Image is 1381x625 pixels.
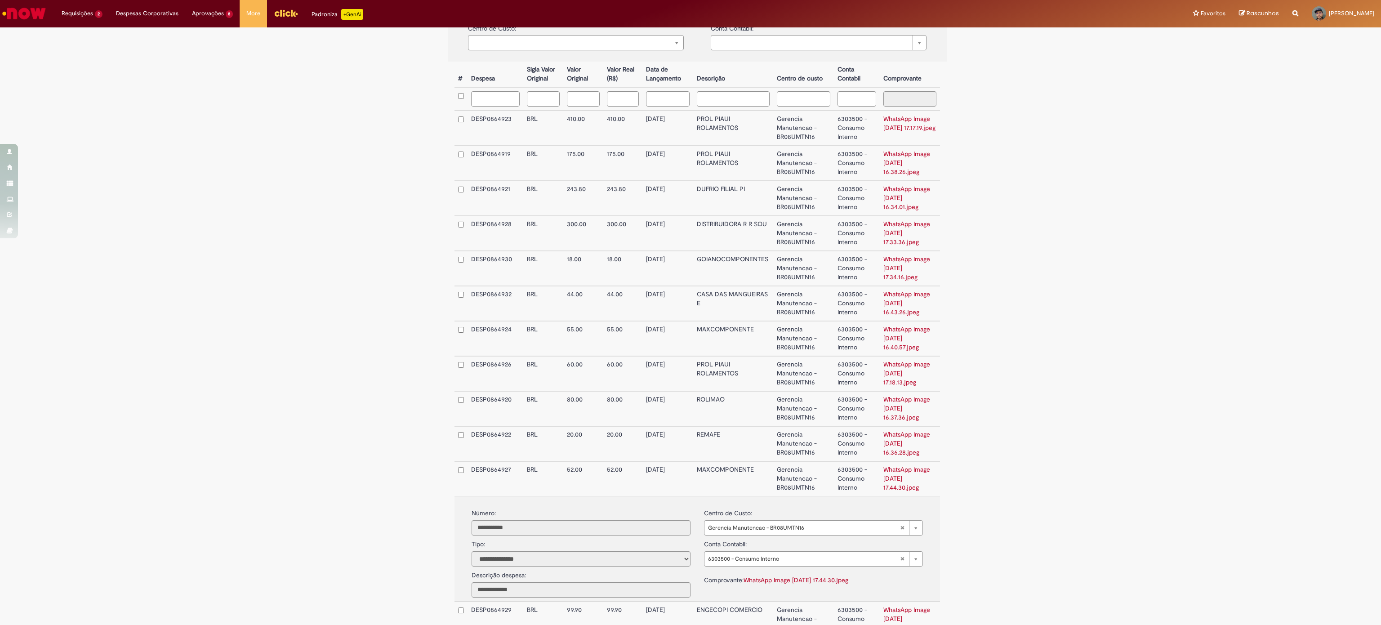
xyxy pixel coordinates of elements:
span: Rascunhos [1247,9,1279,18]
td: BRL [523,461,563,496]
td: [DATE] [642,146,694,181]
a: WhatsApp Image [DATE] 16.38.26.jpeg [883,150,930,176]
label: Centro de Custo: [704,504,752,518]
span: Despesas Corporativas [116,9,178,18]
td: 300.00 [563,216,603,251]
td: Gerencia Manutencao - BR08UMTN16 [773,286,834,321]
td: Gerencia Manutencao - BR08UMTN16 [773,251,834,286]
div: Comprovante: [704,571,923,585]
td: 6303500 - Consumo Interno [834,426,880,461]
td: Gerencia Manutencao - BR08UMTN16 [773,426,834,461]
th: Comprovante [880,62,940,87]
td: Gerencia Manutencao - BR08UMTN16 [773,461,834,496]
span: [PERSON_NAME] [1329,9,1374,17]
th: Sigla Valor Original [523,62,563,87]
td: REMAFE [693,426,773,461]
td: DESP0864927 [468,461,523,496]
td: 6303500 - Consumo Interno [834,216,880,251]
td: DISTRIBUIDORA R R SOU [693,216,773,251]
td: [DATE] [642,181,694,216]
td: BRL [523,426,563,461]
abbr: Limpar campo conta_contabil [895,552,909,566]
a: Gerencia Manutencao - BR08UMTN16Limpar campo centro_de_custo [704,520,923,536]
td: DESP0864926 [468,356,523,391]
td: 44.00 [603,286,642,321]
span: 8 [226,10,233,18]
td: 175.00 [603,146,642,181]
td: Gerencia Manutencao - BR08UMTN16 [773,321,834,356]
td: WhatsApp Image [DATE] 16.38.26.jpeg [880,146,940,181]
span: 2 [95,10,102,18]
td: WhatsApp Image [DATE] 16.36.28.jpeg [880,426,940,461]
td: 243.80 [603,181,642,216]
td: ROLIMAO [693,391,773,426]
a: WhatsApp Image [DATE] 17.34.16.jpeg [883,255,930,281]
td: 6303500 - Consumo Interno [834,251,880,286]
td: 52.00 [563,461,603,496]
td: MAXCOMPONENTE [693,461,773,496]
td: [DATE] [642,391,694,426]
td: 6303500 - Consumo Interno [834,356,880,391]
td: [DATE] [642,426,694,461]
td: 6303500 - Consumo Interno [834,111,880,146]
td: 410.00 [603,111,642,146]
td: 55.00 [603,321,642,356]
td: 300.00 [603,216,642,251]
span: More [246,9,260,18]
td: 80.00 [563,391,603,426]
td: 6303500 - Consumo Interno [834,286,880,321]
td: PROL PIAUI ROLAMENTOS [693,111,773,146]
td: [DATE] [642,216,694,251]
td: DESP0864924 [468,321,523,356]
th: Descrição [693,62,773,87]
td: BRL [523,391,563,426]
td: 60.00 [603,356,642,391]
a: Rascunhos [1239,9,1279,18]
div: Padroniza [312,9,363,20]
td: 6303500 - Consumo Interno [834,146,880,181]
th: Despesa [468,62,523,87]
a: Limpar campo {0} [711,35,927,50]
td: BRL [523,286,563,321]
a: WhatsApp Image [DATE] 16.37.36.jpeg [883,395,930,421]
td: 6303500 - Consumo Interno [834,321,880,356]
td: WhatsApp Image [DATE] 17.33.36.jpeg [880,216,940,251]
td: GOIANOCOMPONENTES [693,251,773,286]
a: WhatsApp Image [DATE] 16.36.28.jpeg [883,430,930,456]
td: [DATE] [642,286,694,321]
label: Descrição despesa: [472,571,526,580]
td: WhatsApp Image [DATE] 17.34.16.jpeg [880,251,940,286]
a: WhatsApp Image [DATE] 16.43.26.jpeg [883,290,930,316]
th: Valor Original [563,62,603,87]
td: 52.00 [603,461,642,496]
img: click_logo_yellow_360x200.png [274,6,298,20]
td: 55.00 [563,321,603,356]
td: DESP0864920 [468,391,523,426]
td: [DATE] [642,356,694,391]
td: 20.00 [603,426,642,461]
td: 20.00 [563,426,603,461]
td: Gerencia Manutencao - BR08UMTN16 [773,146,834,181]
td: WhatsApp Image [DATE] 17.18.13.jpeg [880,356,940,391]
a: WhatsApp Image [DATE] 16.40.57.jpeg [883,325,930,351]
td: Gerencia Manutencao - BR08UMTN16 [773,356,834,391]
td: PROL PIAUI ROLAMENTOS [693,146,773,181]
td: Gerencia Manutencao - BR08UMTN16 [773,216,834,251]
th: Valor Real (R$) [603,62,642,87]
td: 6303500 - Consumo Interno [834,391,880,426]
td: DUFRIO FILIAL PI [693,181,773,216]
th: Centro de custo [773,62,834,87]
td: DESP0864921 [468,181,523,216]
td: WhatsApp Image [DATE] 16.40.57.jpeg [880,321,940,356]
td: WhatsApp Image [DATE] 16.43.26.jpeg [880,286,940,321]
td: BRL [523,146,563,181]
td: DESP0864928 [468,216,523,251]
td: DESP0864932 [468,286,523,321]
td: WhatsApp Image [DATE] 16.34.01.jpeg [880,181,940,216]
td: BRL [523,251,563,286]
td: 175.00 [563,146,603,181]
span: Gerencia Manutencao - BR08UMTN16 [708,521,900,535]
td: BRL [523,321,563,356]
td: PROL PIAUI ROLAMENTOS [693,356,773,391]
label: Tipo: [472,536,485,549]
